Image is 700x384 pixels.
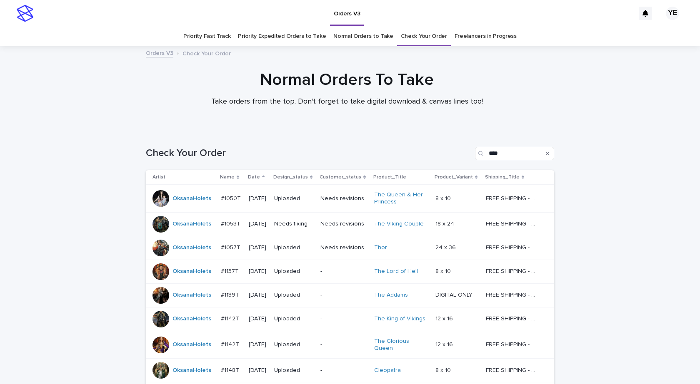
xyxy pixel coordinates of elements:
[435,266,452,275] p: 8 x 10
[320,292,367,299] p: -
[221,365,241,374] p: #1148T
[152,173,165,182] p: Artist
[221,243,242,251] p: #1057T
[146,283,554,307] tr: OksanaHolets #1139T#1139T [DATE]Uploaded-The Addams DIGITAL ONLYDIGITAL ONLY FREE SHIPPING - prev...
[486,365,540,374] p: FREE SHIPPING - preview in 1-2 business days, after your approval delivery will take 5-10 b.d.
[274,367,314,374] p: Uploaded
[320,341,367,348] p: -
[435,243,457,251] p: 24 x 36
[249,268,267,275] p: [DATE]
[146,236,554,260] tr: OksanaHolets #1057T#1057T [DATE]UploadedNeeds revisionsThor 24 x 3624 x 36 FREE SHIPPING - previe...
[333,27,393,46] a: Normal Orders to Take
[274,195,314,202] p: Uploaded
[172,220,211,228] a: OksanaHolets
[486,339,540,348] p: FREE SHIPPING - preview in 1-2 business days, after your approval delivery will take 5-10 b.d.
[220,173,235,182] p: Name
[320,367,367,374] p: -
[221,193,242,202] p: #1050T
[249,195,267,202] p: [DATE]
[274,315,314,322] p: Uploaded
[486,219,540,228] p: FREE SHIPPING - preview in 1-2 business days, after your approval delivery will take 5-10 b.d.
[249,220,267,228] p: [DATE]
[374,220,424,228] a: The Viking Couple
[182,48,231,57] p: Check Your Order
[435,193,452,202] p: 8 x 10
[146,212,554,236] tr: OksanaHolets #1053T#1053T [DATE]Needs fixingNeeds revisionsThe Viking Couple 18 x 2418 x 24 FREE ...
[320,195,367,202] p: Needs revisions
[455,27,517,46] a: Freelancers in Progress
[486,290,540,299] p: FREE SHIPPING - preview in 1-2 business days, after your approval delivery will take 5-10 b.d.
[172,292,211,299] a: OksanaHolets
[486,193,540,202] p: FREE SHIPPING - preview in 1-2 business days, after your approval delivery will take 5-10 b.d.
[143,70,551,90] h1: Normal Orders To Take
[273,173,308,182] p: Design_status
[486,266,540,275] p: FREE SHIPPING - preview in 1-2 business days, after your approval delivery will take 5-10 b.d.
[146,307,554,331] tr: OksanaHolets #1142T#1142T [DATE]Uploaded-The King of Vikings 12 x 1612 x 16 FREE SHIPPING - previ...
[320,220,367,228] p: Needs revisions
[274,341,314,348] p: Uploaded
[146,260,554,283] tr: OksanaHolets #1137T#1137T [DATE]Uploaded-The Lord of Hell 8 x 108 x 10 FREE SHIPPING - preview in...
[666,7,679,20] div: YE
[373,173,406,182] p: Product_Title
[374,315,425,322] a: The King of Vikings
[320,173,361,182] p: Customer_status
[435,314,455,322] p: 12 x 16
[221,219,242,228] p: #1053T
[221,266,240,275] p: #1137T
[435,173,473,182] p: Product_Variant
[374,268,418,275] a: The Lord of Hell
[374,244,387,251] a: Thor
[320,244,367,251] p: Needs revisions
[17,5,33,22] img: stacker-logo-s-only.png
[221,339,241,348] p: #1142T
[374,292,408,299] a: The Addams
[374,367,401,374] a: Cleopatra
[435,219,456,228] p: 18 x 24
[180,97,514,107] p: Take orders from the top. Don't forget to take digital download & canvas lines too!
[248,173,260,182] p: Date
[172,315,211,322] a: OksanaHolets
[435,339,455,348] p: 12 x 16
[172,341,211,348] a: OksanaHolets
[249,367,267,374] p: [DATE]
[249,341,267,348] p: [DATE]
[146,185,554,213] tr: OksanaHolets #1050T#1050T [DATE]UploadedNeeds revisionsThe Queen & Her Princess 8 x 108 x 10 FREE...
[475,147,554,160] input: Search
[172,195,211,202] a: OksanaHolets
[221,314,241,322] p: #1142T
[274,244,314,251] p: Uploaded
[274,268,314,275] p: Uploaded
[401,27,447,46] a: Check Your Order
[485,173,520,182] p: Shipping_Title
[146,331,554,359] tr: OksanaHolets #1142T#1142T [DATE]Uploaded-The Glorious Queen 12 x 1612 x 16 FREE SHIPPING - previe...
[320,268,367,275] p: -
[374,191,426,206] a: The Queen & Her Princess
[249,244,267,251] p: [DATE]
[320,315,367,322] p: -
[486,314,540,322] p: FREE SHIPPING - preview in 1-2 business days, after your approval delivery will take 5-10 b.d.
[274,220,314,228] p: Needs fixing
[146,359,554,382] tr: OksanaHolets #1148T#1148T [DATE]Uploaded-Cleopatra 8 x 108 x 10 FREE SHIPPING - preview in 1-2 bu...
[435,290,474,299] p: DIGITAL ONLY
[221,290,241,299] p: #1139T
[274,292,314,299] p: Uploaded
[238,27,326,46] a: Priority Expedited Orders to Take
[486,243,540,251] p: FREE SHIPPING - preview in 1-2 business days, after your approval delivery will take 5-10 b.d.
[146,147,472,159] h1: Check Your Order
[249,292,267,299] p: [DATE]
[146,48,173,57] a: Orders V3
[172,268,211,275] a: OksanaHolets
[249,315,267,322] p: [DATE]
[172,367,211,374] a: OksanaHolets
[435,365,452,374] p: 8 x 10
[374,338,426,352] a: The Glorious Queen
[172,244,211,251] a: OksanaHolets
[183,27,230,46] a: Priority Fast Track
